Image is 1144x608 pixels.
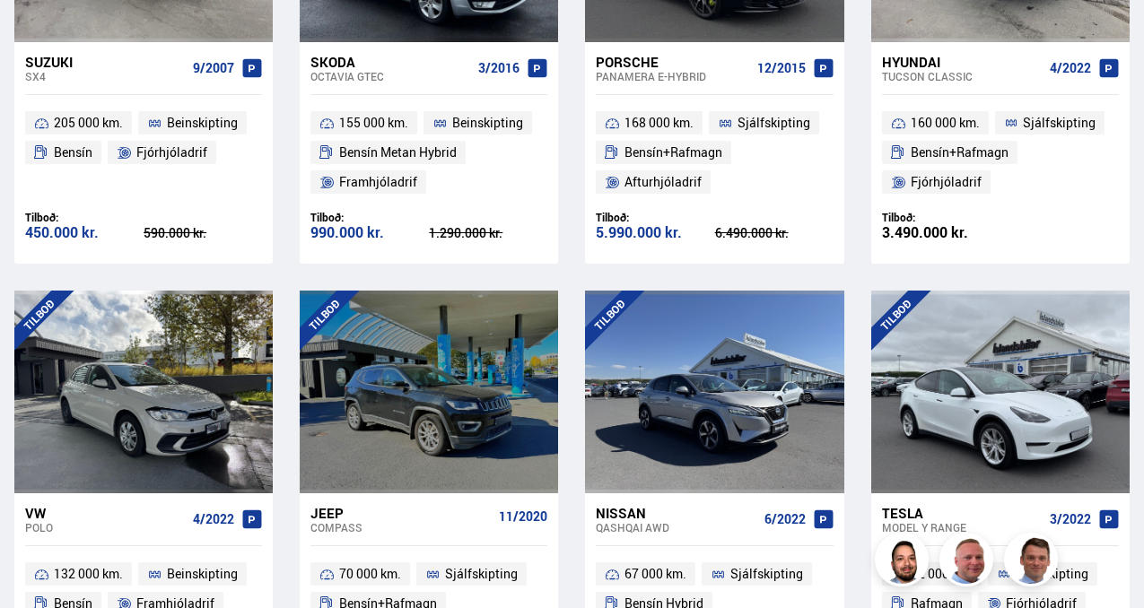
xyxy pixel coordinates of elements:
span: 4/2022 [1050,61,1091,75]
div: 450.000 kr. [25,225,144,240]
span: Framhjóladrif [339,171,417,193]
div: VW [25,505,186,521]
a: Skoda Octavia GTEC 3/2016 155 000 km. Beinskipting Bensín Metan Hybrid Framhjóladrif Tilboð: 990.... [300,42,558,264]
div: Tilboð: [596,211,714,224]
div: 1.290.000 kr. [429,227,547,239]
div: Jeep [310,505,492,521]
div: Suzuki [25,54,186,70]
span: Bensín Metan Hybrid [339,142,457,163]
span: Afturhjóladrif [624,171,702,193]
div: Tilboð: [882,211,1000,224]
div: 3.490.000 kr. [882,225,1000,240]
span: Bensín+Rafmagn [911,142,1009,163]
a: Porsche Panamera E-HYBRID 12/2015 168 000 km. Sjálfskipting Bensín+Rafmagn Afturhjóladrif Tilboð:... [585,42,843,264]
span: 67 000 km. [624,563,686,585]
span: Bensín+Rafmagn [624,142,722,163]
span: 4/2022 [193,512,234,526]
span: Sjálfskipting [730,563,803,585]
span: 3/2016 [478,61,520,75]
span: 160 000 km. [911,112,980,134]
span: Beinskipting [452,112,523,134]
span: 155 000 km. [339,112,408,134]
a: Hyundai Tucson CLASSIC 4/2022 160 000 km. Sjálfskipting Bensín+Rafmagn Fjórhjóladrif Tilboð: 3.49... [871,42,1130,264]
div: 6.490.000 kr. [715,227,834,239]
span: 132 000 km. [54,563,123,585]
img: FbJEzSuNWCJXmdc-.webp [1007,535,1061,589]
div: Skoda [310,54,471,70]
div: SX4 [25,70,186,83]
span: 6/2022 [764,512,806,526]
span: 168 000 km. [624,112,694,134]
div: Polo [25,521,186,534]
span: 70 000 km. [339,563,401,585]
div: 990.000 kr. [310,225,429,240]
div: Tesla [882,505,1043,521]
div: Panamera E-HYBRID [596,70,749,83]
span: Beinskipting [167,563,238,585]
span: Sjálfskipting [445,563,518,585]
span: Fjórhjóladrif [136,142,207,163]
a: Suzuki SX4 9/2007 205 000 km. Beinskipting Bensín Fjórhjóladrif Tilboð: 450.000 kr. 590.000 kr. [14,42,273,264]
div: 590.000 kr. [144,227,262,239]
div: Hyundai [882,54,1043,70]
div: Qashqai AWD [596,521,756,534]
div: 5.990.000 kr. [596,225,714,240]
span: Beinskipting [167,112,238,134]
span: Sjálfskipting [1023,112,1096,134]
span: Bensín [54,142,92,163]
span: Sjálfskipting [738,112,810,134]
button: Opna LiveChat spjallviðmót [14,7,68,61]
span: Fjórhjóladrif [911,171,982,193]
span: 11/2020 [499,509,547,524]
div: Octavia GTEC [310,70,471,83]
img: siFngHWaQ9KaOqBr.png [942,535,996,589]
img: nhp88E3Fdnt1Opn2.png [878,535,931,589]
span: 9/2007 [193,61,234,75]
div: Nissan [596,505,756,521]
div: Compass [310,521,492,534]
div: Model Y RANGE [882,521,1043,534]
span: 205 000 km. [54,112,123,134]
span: 3/2022 [1050,512,1091,526]
div: Porsche [596,54,749,70]
div: Tucson CLASSIC [882,70,1043,83]
div: Tilboð: [25,211,144,224]
div: Tilboð: [310,211,429,224]
span: 12/2015 [757,61,806,75]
